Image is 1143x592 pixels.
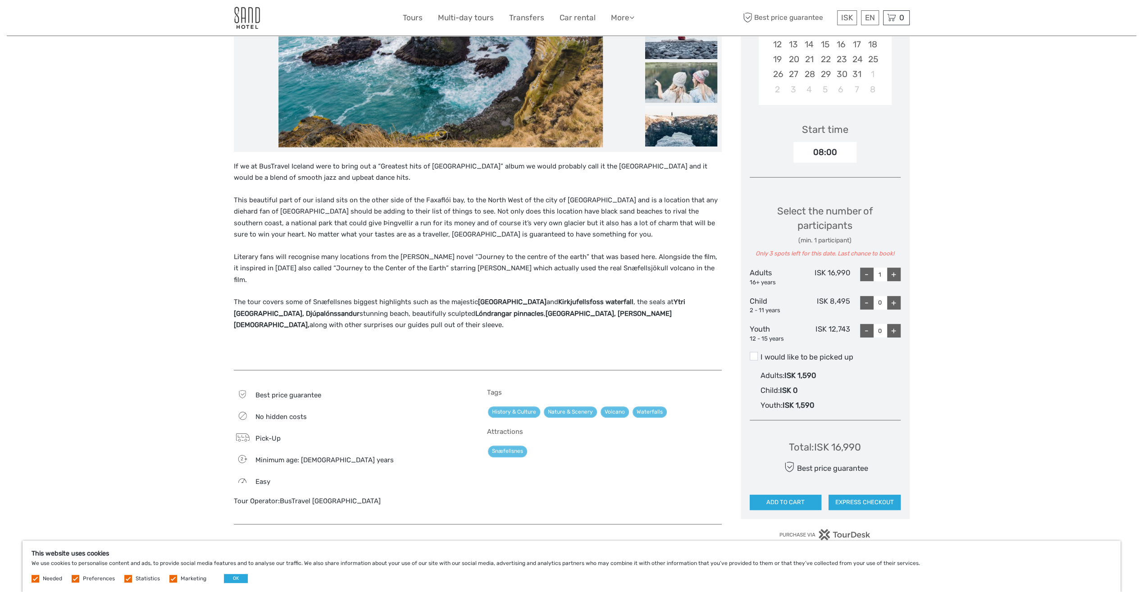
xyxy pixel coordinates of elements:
label: Needed [43,575,62,583]
strong: Lóndrangar pinnacles [475,310,544,318]
div: - [860,296,874,310]
div: Choose Tuesday, October 14th, 2025 [801,37,817,52]
div: Choose Tuesday, October 28th, 2025 [801,67,817,82]
div: Choose Sunday, October 26th, 2025 [770,67,785,82]
div: Choose Monday, October 27th, 2025 [785,67,801,82]
div: Choose Sunday, October 12th, 2025 [770,37,785,52]
a: History & Culture [488,406,540,418]
a: Nature & Scenery [544,406,597,418]
img: PurchaseViaTourDesk.png [779,529,870,540]
div: Choose Sunday, November 2nd, 2025 [770,82,785,97]
div: Choose Wednesday, October 29th, 2025 [817,67,833,82]
span: Best price guarantee [255,391,321,399]
div: Select the number of participants [750,204,901,258]
p: Literary fans will recognise many locations from the [PERSON_NAME] novel “Journey to the centre o... [234,251,722,286]
a: Tours [403,11,423,24]
strong: Ytri [GEOGRAPHIC_DATA], Djúpalónssandur [234,298,685,318]
button: OK [224,574,248,583]
div: Start time [802,123,848,137]
div: Choose Wednesday, October 15th, 2025 [817,37,833,52]
a: Snæfellsnes [488,446,527,457]
div: Choose Saturday, November 8th, 2025 [865,82,880,97]
div: + [887,324,901,337]
label: Statistics [136,575,160,583]
label: Marketing [181,575,206,583]
a: Volcano [601,406,629,418]
div: Best price guarantee [782,459,868,475]
div: month 2025-10 [761,7,888,97]
div: Choose Friday, October 31st, 2025 [849,67,865,82]
label: I would like to be picked up [750,352,901,363]
span: Child : [760,386,780,395]
button: Open LiveChat chat widget [104,14,114,25]
div: Choose Saturday, October 25th, 2025 [865,52,880,67]
div: Child [750,296,800,315]
span: ISK 1,590 [783,401,814,410]
span: Easy [255,478,270,486]
span: ISK 0 [780,386,797,395]
div: ISK 8,495 [800,296,850,315]
div: Choose Thursday, October 23rd, 2025 [833,52,849,67]
p: We're away right now. Please check back later! [13,16,102,23]
div: - [860,268,874,281]
span: Youth : [760,401,783,410]
div: Choose Friday, October 17th, 2025 [849,37,865,52]
div: + [887,268,901,281]
img: 186-9edf1c15-b972-4976-af38-d04df2434085_logo_small.jpg [234,7,260,29]
div: Choose Monday, October 20th, 2025 [785,52,801,67]
a: More [611,11,634,24]
div: ISK 12,743 [800,324,850,343]
div: Choose Sunday, October 19th, 2025 [770,52,785,67]
div: Adults [750,268,800,287]
label: Preferences [83,575,115,583]
img: d114323f118541aab75a3eb6e420a271_slider_thumbnail.jpeg [645,18,717,59]
div: Choose Wednesday, November 5th, 2025 [817,82,833,97]
h5: Tags [487,388,722,396]
div: Choose Wednesday, October 22nd, 2025 [817,52,833,67]
div: - [860,324,874,337]
div: Only 3 spots left for this date. Last chance to book! [750,250,901,258]
button: EXPRESS CHECKOUT [829,495,901,510]
a: Waterfalls [633,406,667,418]
div: Tour Operator: [234,496,469,506]
span: 0 [898,13,906,22]
div: Youth [750,324,800,343]
span: Best price guarantee [741,10,835,25]
a: Multi-day tours [438,11,494,24]
h5: This website uses cookies [32,550,1111,557]
div: We use cookies to personalise content and ads, to provide social media features and to analyse ou... [23,541,1120,592]
div: Choose Saturday, November 1st, 2025 [865,67,880,82]
p: The tour covers some of Snæfellsnes biggest highlights such as the majestic and , the seals at st... [234,296,722,331]
img: a574379ae3014c9ba85820dbfe6fbd90_slider_thumbnail.jpeg [645,62,717,103]
div: Choose Thursday, October 16th, 2025 [833,37,849,52]
div: Choose Tuesday, October 21st, 2025 [801,52,817,67]
div: + [887,296,901,310]
span: Adults : [760,371,784,380]
span: ISK [841,13,853,22]
div: Choose Saturday, October 18th, 2025 [865,37,880,52]
strong: [GEOGRAPHIC_DATA] [478,298,546,306]
span: Minimum age: [DEMOGRAPHIC_DATA] years [255,456,394,464]
div: Choose Friday, November 7th, 2025 [849,82,865,97]
div: Choose Monday, October 13th, 2025 [785,37,801,52]
div: 08:00 [793,142,856,163]
div: EN [861,10,879,25]
p: If we at BusTravel Iceland were to bring out a “Greatest hits of [GEOGRAPHIC_DATA]” album we woul... [234,161,722,184]
a: Car rental [560,11,596,24]
div: 16+ years [750,278,800,287]
span: Pick-Up [255,434,281,442]
p: This beautiful part of our island sits on the other side of the Faxaflói bay, to the North West o... [234,195,722,241]
span: No hidden costs [255,413,307,421]
span: ISK 1,590 [784,371,816,380]
h5: Attractions [487,428,722,436]
div: Choose Tuesday, November 4th, 2025 [801,82,817,97]
div: Choose Monday, November 3rd, 2025 [785,82,801,97]
div: Choose Thursday, November 6th, 2025 [833,82,849,97]
div: ISK 16,990 [800,268,850,287]
span: 2 [235,456,248,462]
button: ADD TO CART [750,495,822,510]
a: Transfers [509,11,544,24]
div: Choose Thursday, October 30th, 2025 [833,67,849,82]
img: ed0cefc48424408d9fc7d4d5f8a199b4_slider_thumbnail.jpeg [645,106,717,146]
strong: Kirkjufellsfoss waterfall [558,298,633,306]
